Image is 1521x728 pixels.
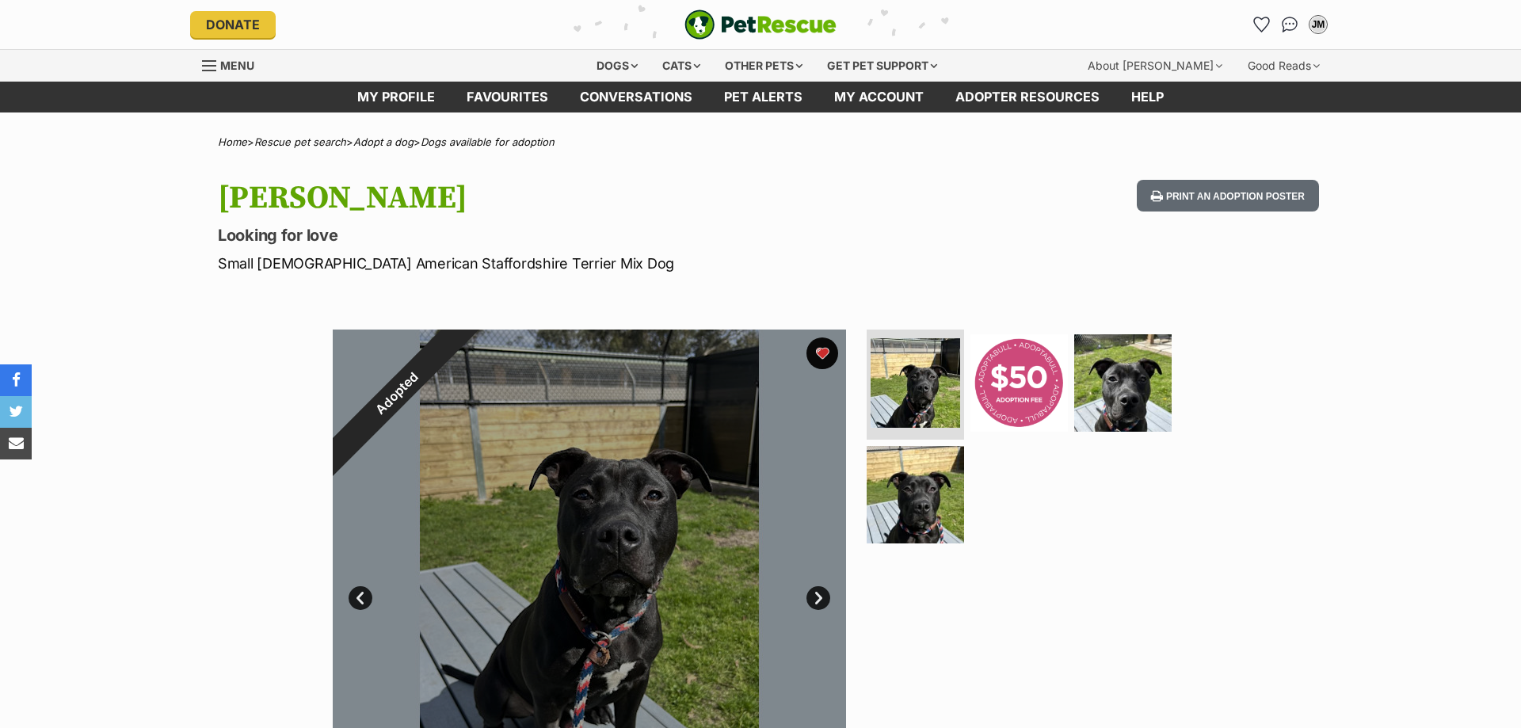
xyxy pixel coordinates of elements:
a: PetRescue [684,10,837,40]
a: Favourites [451,82,564,112]
div: Cats [651,50,711,82]
a: Donate [190,11,276,38]
span: Menu [220,59,254,72]
a: My account [818,82,940,112]
img: Photo of Leo [871,338,960,428]
p: Looking for love [218,224,888,246]
a: Conversations [1277,12,1302,37]
a: Dogs available for adoption [421,135,555,148]
img: Photo of Leo [970,334,1068,432]
button: Print an adoption poster [1137,180,1319,212]
div: > > > [178,136,1343,148]
div: Adopted [296,293,497,494]
a: Next [806,586,830,610]
a: Favourites [1248,12,1274,37]
a: Menu [202,50,265,78]
img: Photo of Leo [1074,334,1172,432]
img: Photo of Leo [867,446,964,543]
div: About [PERSON_NAME] [1077,50,1233,82]
p: Small [DEMOGRAPHIC_DATA] American Staffordshire Terrier Mix Dog [218,253,888,274]
button: favourite [806,337,838,369]
div: Good Reads [1237,50,1331,82]
a: conversations [564,82,708,112]
img: chat-41dd97257d64d25036548639549fe6c8038ab92f7586957e7f3b1b290dea8141.svg [1282,17,1298,32]
a: Adopter resources [940,82,1115,112]
div: Dogs [585,50,649,82]
button: My account [1306,12,1331,37]
a: Prev [349,586,372,610]
a: Pet alerts [708,82,818,112]
div: Other pets [714,50,814,82]
div: JM [1310,17,1326,32]
h1: [PERSON_NAME] [218,180,888,216]
ul: Account quick links [1248,12,1331,37]
a: Help [1115,82,1180,112]
a: Home [218,135,247,148]
a: Adopt a dog [353,135,414,148]
a: Rescue pet search [254,135,346,148]
div: Get pet support [816,50,948,82]
img: logo-e224e6f780fb5917bec1dbf3a21bbac754714ae5b6737aabdf751b685950b380.svg [684,10,837,40]
a: My profile [341,82,451,112]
